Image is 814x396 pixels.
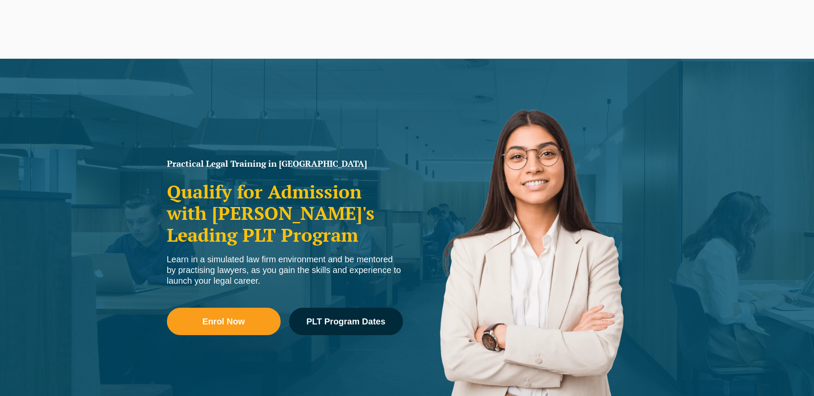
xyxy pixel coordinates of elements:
[167,181,403,246] h2: Qualify for Admission with [PERSON_NAME]'s Leading PLT Program
[167,159,403,168] h1: Practical Legal Training in [GEOGRAPHIC_DATA]
[203,317,245,326] span: Enrol Now
[167,308,281,335] a: Enrol Now
[289,308,403,335] a: PLT Program Dates
[306,317,385,326] span: PLT Program Dates
[167,254,403,286] div: Learn in a simulated law firm environment and be mentored by practising lawyers, as you gain the ...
